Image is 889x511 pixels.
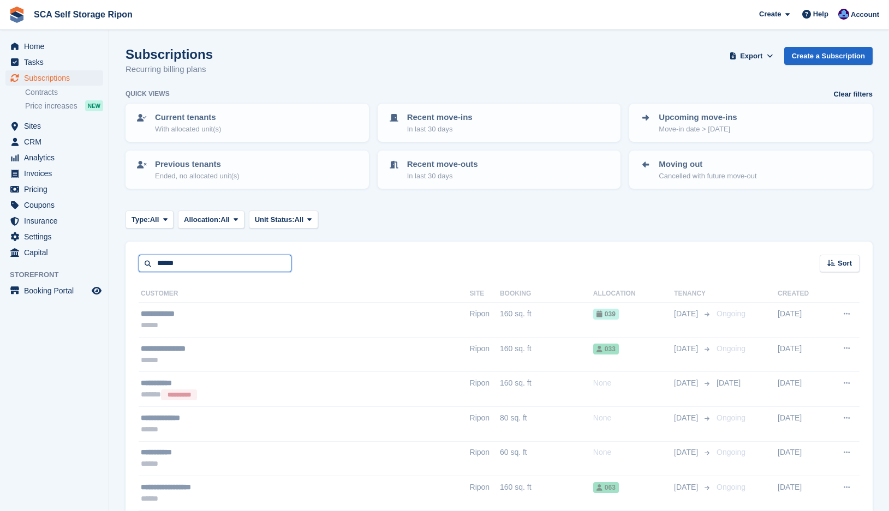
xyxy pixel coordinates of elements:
span: Storefront [10,269,109,280]
a: menu [5,197,103,213]
p: With allocated unit(s) [155,124,221,135]
span: Settings [24,229,90,244]
span: Coupons [24,197,90,213]
span: Invoices [24,166,90,181]
a: Current tenants With allocated unit(s) [127,105,368,141]
span: Help [813,9,828,20]
a: menu [5,134,103,149]
span: Capital [24,245,90,260]
span: CRM [24,134,90,149]
p: Cancelled with future move-out [659,171,756,182]
p: Previous tenants [155,158,240,171]
span: Analytics [24,150,90,165]
a: Contracts [25,87,103,98]
p: Recurring billing plans [126,63,213,76]
span: Price increases [25,101,77,111]
a: Moving out Cancelled with future move-out [630,152,872,188]
span: Sites [24,118,90,134]
a: Recent move-ins In last 30 days [379,105,620,141]
p: Upcoming move-ins [659,111,737,124]
p: Ended, no allocated unit(s) [155,171,240,182]
a: menu [5,229,103,244]
a: menu [5,166,103,181]
span: Export [740,51,762,62]
p: In last 30 days [407,124,473,135]
a: Clear filters [833,89,873,100]
span: Home [24,39,90,54]
h6: Quick views [126,89,170,99]
a: Recent move-outs In last 30 days [379,152,620,188]
p: In last 30 days [407,171,478,182]
span: Tasks [24,55,90,70]
div: NEW [85,100,103,111]
a: menu [5,39,103,54]
button: Export [727,47,775,65]
a: menu [5,182,103,197]
a: Create a Subscription [784,47,873,65]
span: Pricing [24,182,90,197]
a: Price increases NEW [25,100,103,112]
a: Previous tenants Ended, no allocated unit(s) [127,152,368,188]
img: stora-icon-8386f47178a22dfd0bd8f6a31ec36ba5ce8667c1dd55bd0f319d3a0aa187defe.svg [9,7,25,23]
img: Sarah Race [838,9,849,20]
a: SCA Self Storage Ripon [29,5,137,23]
h1: Subscriptions [126,47,213,62]
p: Moving out [659,158,756,171]
a: menu [5,150,103,165]
p: Current tenants [155,111,221,124]
a: Upcoming move-ins Move-in date > [DATE] [630,105,872,141]
span: Insurance [24,213,90,229]
span: Create [759,9,781,20]
a: menu [5,283,103,298]
a: menu [5,70,103,86]
span: Account [851,9,879,20]
a: menu [5,118,103,134]
span: Booking Portal [24,283,90,298]
p: Recent move-ins [407,111,473,124]
a: Preview store [90,284,103,297]
a: menu [5,213,103,229]
p: Recent move-outs [407,158,478,171]
p: Move-in date > [DATE] [659,124,737,135]
span: Subscriptions [24,70,90,86]
a: menu [5,245,103,260]
a: menu [5,55,103,70]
